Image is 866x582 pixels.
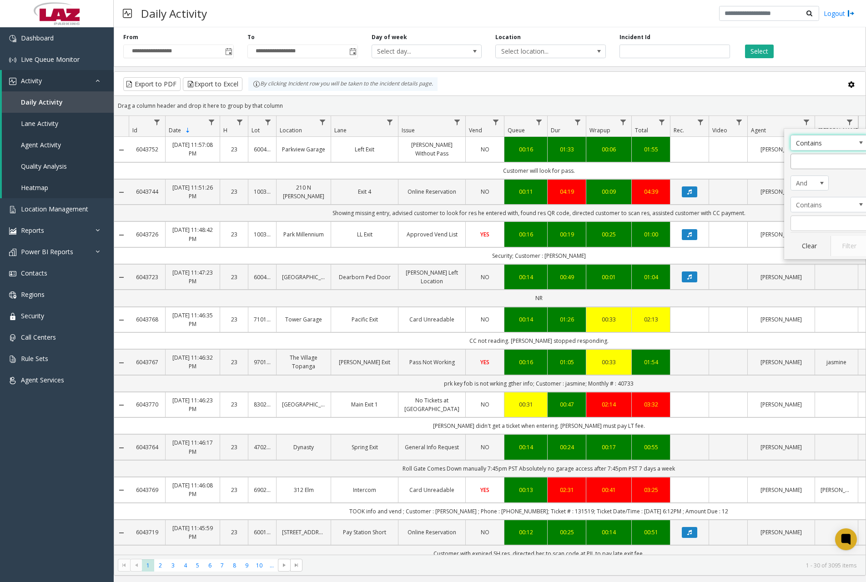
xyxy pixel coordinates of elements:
[471,273,498,281] a: NO
[171,140,214,158] a: [DATE] 11:57:08 PM
[280,126,302,134] span: Location
[337,315,393,324] a: Pacific Exit
[404,486,460,494] a: Card Unreadable
[753,230,809,239] a: [PERSON_NAME]
[404,396,460,413] a: No Tickets at [GEOGRAPHIC_DATA]
[282,315,325,324] a: Tower Garage
[134,486,160,494] a: 6043769
[226,187,242,196] a: 23
[282,273,325,281] a: [GEOGRAPHIC_DATA]
[510,145,542,154] a: 00:16
[592,145,626,154] div: 00:06
[481,316,489,323] span: NO
[123,2,132,25] img: pageIcon
[21,98,63,106] span: Daily Activity
[553,486,580,494] a: 02:31
[695,116,707,128] a: Rec. Filter Menu
[637,443,665,452] div: 00:55
[134,443,160,452] a: 6043764
[114,401,129,409] a: Collapse Details
[553,230,580,239] a: 00:19
[637,358,665,366] div: 01:54
[656,116,668,128] a: Total Filter Menu
[134,315,160,324] a: 6043768
[2,134,114,156] a: Agent Activity
[179,559,191,572] span: Page 4
[471,443,498,452] a: NO
[171,311,214,328] a: [DATE] 11:46:35 PM
[9,56,16,64] img: 'icon'
[171,481,214,498] a: [DATE] 11:46:08 PM
[753,273,809,281] a: [PERSON_NAME]
[404,187,460,196] a: Online Reservation
[510,486,542,494] div: 00:13
[510,315,542,324] a: 00:14
[592,528,626,537] a: 00:14
[9,291,16,299] img: 'icon'
[9,206,16,213] img: 'icon'
[753,145,809,154] a: [PERSON_NAME]
[553,528,580,537] a: 00:25
[206,116,218,128] a: Date Filter Menu
[490,116,502,128] a: Vend Filter Menu
[753,187,809,196] a: [PERSON_NAME]
[510,400,542,409] div: 00:31
[404,443,460,452] a: General Info Request
[790,236,828,256] button: Clear
[481,443,489,451] span: NO
[337,273,393,281] a: Dearborn Ped Door
[753,400,809,409] a: [PERSON_NAME]
[637,187,665,196] div: 04:39
[745,45,774,58] button: Select
[337,230,393,239] a: LL Exit
[254,273,271,281] a: 600405
[253,80,260,88] img: infoIcon.svg
[496,45,584,58] span: Select location...
[471,230,498,239] a: YES
[216,559,228,572] span: Page 7
[183,77,242,91] button: Export to Excel
[21,119,58,128] span: Lane Activity
[801,116,813,128] a: Agent Filter Menu
[637,145,665,154] div: 01:55
[254,400,271,409] a: 830202
[637,528,665,537] a: 00:51
[533,116,545,128] a: Queue Filter Menu
[337,443,393,452] a: Spring Exit
[317,116,329,128] a: Location Filter Menu
[510,443,542,452] a: 00:14
[9,249,16,256] img: 'icon'
[617,116,629,128] a: Wrapup Filter Menu
[21,183,48,192] span: Heatmap
[171,396,214,413] a: [DATE] 11:46:23 PM
[282,230,325,239] a: Park Millennium
[510,273,542,281] a: 00:14
[282,486,325,494] a: 312 Elm
[471,187,498,196] a: NO
[637,486,665,494] div: 03:25
[404,268,460,286] a: [PERSON_NAME] Left Location
[136,2,211,25] h3: Daily Activity
[21,76,42,85] span: Activity
[254,443,271,452] a: 470231
[337,358,393,366] a: [PERSON_NAME] Exit
[154,559,166,572] span: Page 2
[637,230,665,239] a: 01:00
[821,486,852,494] a: [PERSON_NAME]
[592,187,626,196] div: 00:09
[451,116,463,128] a: Issue Filter Menu
[134,145,160,154] a: 6043752
[480,358,489,366] span: YES
[9,78,16,85] img: 'icon'
[247,33,255,41] label: To
[553,315,580,324] div: 01:26
[282,183,325,201] a: 210 N [PERSON_NAME]
[21,226,44,235] span: Reports
[226,528,242,537] a: 23
[114,529,129,537] a: Collapse Details
[171,438,214,456] a: [DATE] 11:46:17 PM
[510,358,542,366] div: 00:16
[114,274,129,281] a: Collapse Details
